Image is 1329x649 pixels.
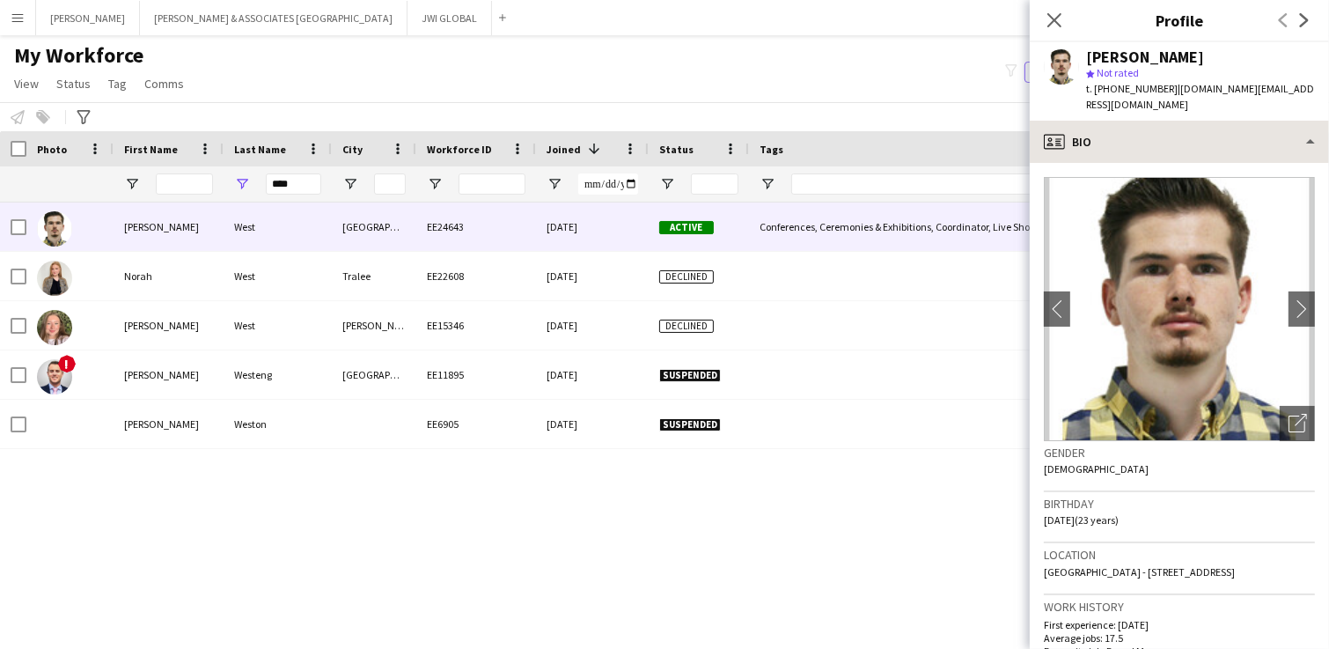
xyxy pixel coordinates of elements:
[659,143,694,156] span: Status
[659,176,675,192] button: Open Filter Menu
[14,42,143,69] span: My Workforce
[124,143,178,156] span: First Name
[124,176,140,192] button: Open Filter Menu
[427,176,443,192] button: Open Filter Menu
[37,261,72,296] img: Norah West
[760,143,783,156] span: Tags
[536,203,649,251] div: [DATE]
[1030,9,1329,32] h3: Profile
[416,400,536,448] div: EE6905
[114,301,224,350] div: [PERSON_NAME]
[7,72,46,95] a: View
[1030,121,1329,163] div: Bio
[266,173,321,195] input: Last Name Filter Input
[156,173,213,195] input: First Name Filter Input
[1044,496,1315,512] h3: Birthday
[37,359,72,395] img: David Westeng
[140,1,408,35] button: [PERSON_NAME] & ASSOCIATES [GEOGRAPHIC_DATA]
[659,320,714,333] span: Declined
[224,301,332,350] div: West
[536,350,649,399] div: [DATE]
[37,310,72,345] img: Carla West
[659,418,721,431] span: Suspended
[36,1,140,35] button: [PERSON_NAME]
[547,143,581,156] span: Joined
[1086,49,1204,65] div: [PERSON_NAME]
[114,350,224,399] div: [PERSON_NAME]
[58,355,76,372] span: !
[760,176,775,192] button: Open Filter Menu
[14,76,39,92] span: View
[536,301,649,350] div: [DATE]
[1097,66,1139,79] span: Not rated
[416,203,536,251] div: EE24643
[37,143,67,156] span: Photo
[659,221,714,234] span: Active
[1044,462,1149,476] span: [DEMOGRAPHIC_DATA]
[659,369,721,382] span: Suspended
[1044,513,1119,527] span: [DATE] (23 years)
[1086,82,1178,95] span: t. [PHONE_NUMBER]
[224,252,332,300] div: West
[342,143,363,156] span: City
[1044,177,1315,441] img: Crew avatar or photo
[108,76,127,92] span: Tag
[114,252,224,300] div: Norah
[459,173,525,195] input: Workforce ID Filter Input
[224,350,332,399] div: Westeng
[342,176,358,192] button: Open Filter Menu
[1044,618,1315,631] p: First experience: [DATE]
[547,176,562,192] button: Open Filter Menu
[49,72,98,95] a: Status
[374,173,406,195] input: City Filter Input
[416,301,536,350] div: EE15346
[427,143,492,156] span: Workforce ID
[659,270,714,284] span: Declined
[416,252,536,300] div: EE22608
[73,107,94,128] app-action-btn: Advanced filters
[144,76,184,92] span: Comms
[1086,82,1314,111] span: | [DOMAIN_NAME][EMAIL_ADDRESS][DOMAIN_NAME]
[1044,547,1315,563] h3: Location
[56,76,91,92] span: Status
[1024,62,1112,83] button: Everyone5,955
[37,211,72,247] img: Cameron West
[408,1,492,35] button: JWI GLOBAL
[691,173,738,195] input: Status Filter Input
[1280,406,1315,441] div: Open photos pop-in
[234,143,286,156] span: Last Name
[332,252,416,300] div: Tralee
[332,350,416,399] div: [GEOGRAPHIC_DATA]
[137,72,191,95] a: Comms
[114,400,224,448] div: [PERSON_NAME]
[1044,631,1315,645] p: Average jobs: 17.5
[332,301,416,350] div: [PERSON_NAME]
[536,252,649,300] div: [DATE]
[1044,565,1235,579] span: [GEOGRAPHIC_DATA] - [STREET_ADDRESS]
[578,173,638,195] input: Joined Filter Input
[224,400,332,448] div: Weston
[114,203,224,251] div: [PERSON_NAME]
[101,72,134,95] a: Tag
[332,203,416,251] div: [GEOGRAPHIC_DATA]
[234,176,250,192] button: Open Filter Menu
[416,350,536,399] div: EE11895
[536,400,649,448] div: [DATE]
[1044,599,1315,615] h3: Work history
[1044,445,1315,461] h3: Gender
[224,203,332,251] div: West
